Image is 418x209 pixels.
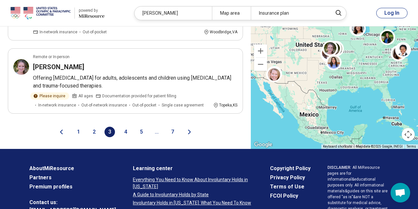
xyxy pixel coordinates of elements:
[78,93,93,99] span: All ages
[135,7,212,20] div: [PERSON_NAME]
[270,165,311,172] a: Copyright Policy
[30,92,69,100] div: Please inquire
[328,165,350,170] span: DISCLAIMER
[79,8,104,13] div: powered by
[402,128,415,141] button: Map camera controls
[252,140,274,149] img: Google
[251,7,328,20] div: Insurance plan
[162,102,204,108] span: Single case agreement
[254,58,267,71] button: Zoom out
[212,7,251,20] div: Map area
[213,102,237,108] div: Topeka , KS
[33,62,84,72] h3: [PERSON_NAME]
[252,140,274,149] a: Open this area in Google Maps (opens a new window)
[73,127,84,137] button: 1
[270,192,311,200] a: FCOI Policy
[29,165,116,172] a: AboutMiResource
[254,44,267,57] button: Zoom in
[152,127,162,137] span: ...
[102,93,176,99] span: Documentation provided for patient filling
[133,165,253,172] a: Learning center
[185,127,193,137] button: Next page
[136,127,146,137] button: 5
[89,127,99,137] button: 2
[204,29,237,35] div: Woodbridge , VA
[391,183,410,202] div: Open chat
[132,102,156,108] span: Out-of-pocket
[270,174,311,182] a: Privacy Policy
[29,183,116,191] a: Premium profiles
[133,191,253,198] a: A Guide to Involuntary Holds by State
[81,102,127,108] span: Out-of-network insurance
[29,174,116,182] a: Partners
[33,74,237,90] p: Offering [MEDICAL_DATA] for adults, adolescents and children using [MEDICAL_DATA] and trauma-focu...
[10,5,104,21] a: USOPCpowered by
[133,200,253,206] a: Involuntary Holds in [US_STATE]: What You Need To Know
[323,144,352,149] button: Keyboard shortcuts
[29,199,116,206] span: Contact us:
[10,5,71,21] img: USOPC
[120,127,131,137] button: 4
[407,145,416,148] a: Terms (opens in new tab)
[356,145,403,148] span: Map data ©2025 Google, INEGI
[33,54,70,60] p: Remote or In-person
[57,127,65,137] button: Previous page
[40,29,77,35] span: In-network insurance
[270,183,311,191] a: Terms of Use
[38,102,76,108] span: In-network insurance
[376,8,408,18] button: Log In
[83,29,107,35] span: Out-of-pocket
[133,176,253,190] a: Everything You Need to Know About Involuntary Holds in [US_STATE]
[167,127,178,137] button: 7
[104,127,115,137] button: 3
